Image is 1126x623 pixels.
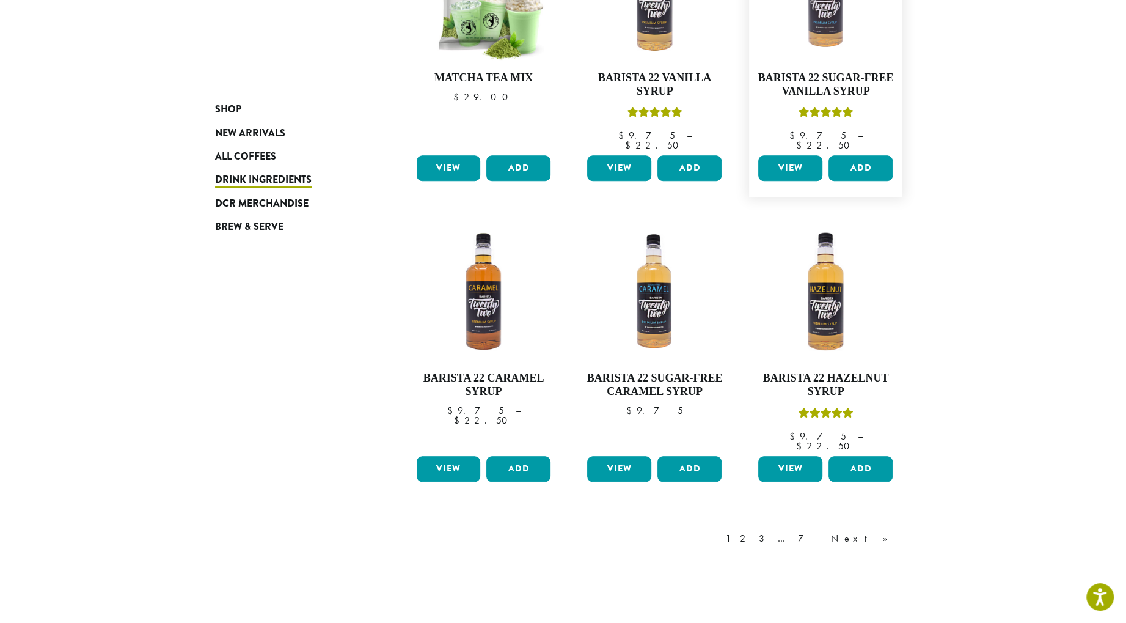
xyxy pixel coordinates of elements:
[627,105,682,123] div: Rated 5.00 out of 5
[215,149,276,164] span: All Coffees
[417,456,481,482] a: View
[215,98,362,121] a: Shop
[758,456,822,482] a: View
[413,221,554,362] img: CARAMEL-1-300x300.png
[414,72,554,85] h4: Matcha Tea Mix
[796,139,806,152] span: $
[584,221,725,362] img: SF-CARAMEL-300x300.png
[828,531,899,546] a: Next »
[657,155,722,181] button: Add
[737,531,753,546] a: 2
[215,219,283,235] span: Brew & Serve
[453,90,514,103] bdi: 29.00
[723,531,734,546] a: 1
[215,121,362,144] a: New Arrivals
[828,456,893,482] button: Add
[215,102,241,117] span: Shop
[215,192,362,215] a: DCR Merchandise
[584,372,725,398] h4: Barista 22 Sugar-Free Caramel Syrup
[618,129,675,142] bdi: 9.75
[584,221,725,451] a: Barista 22 Sugar-Free Caramel Syrup $9.75
[215,168,362,191] a: Drink Ingredients
[798,406,853,424] div: Rated 5.00 out of 5
[625,139,635,152] span: $
[414,372,554,398] h4: Barista 22 Caramel Syrup
[755,221,896,362] img: HAZELNUT-300x300.png
[515,404,520,417] span: –
[789,129,846,142] bdi: 9.75
[215,215,362,238] a: Brew & Serve
[796,440,855,452] bdi: 22.50
[587,456,651,482] a: View
[857,430,862,443] span: –
[796,139,855,152] bdi: 22.50
[414,221,554,451] a: Barista 22 Caramel Syrup
[828,155,893,181] button: Add
[755,221,896,451] a: Barista 22 Hazelnut SyrupRated 5.00 out of 5
[486,155,550,181] button: Add
[657,456,722,482] button: Add
[215,145,362,168] a: All Coffees
[454,414,464,427] span: $
[587,155,651,181] a: View
[626,404,637,417] span: $
[789,430,846,443] bdi: 9.75
[453,90,464,103] span: $
[775,531,792,546] a: …
[447,404,457,417] span: $
[215,126,285,141] span: New Arrivals
[454,414,513,427] bdi: 22.50
[584,72,725,98] h4: Barista 22 Vanilla Syrup
[798,105,853,123] div: Rated 5.00 out of 5
[755,372,896,398] h4: Barista 22 Hazelnut Syrup
[789,430,799,443] span: $
[686,129,691,142] span: –
[789,129,799,142] span: $
[857,129,862,142] span: –
[626,404,683,417] bdi: 9.75
[215,196,309,212] span: DCR Merchandise
[756,531,772,546] a: 3
[755,72,896,98] h4: Barista 22 Sugar-Free Vanilla Syrup
[625,139,684,152] bdi: 22.50
[486,456,550,482] button: Add
[618,129,628,142] span: $
[447,404,503,417] bdi: 9.75
[795,531,825,546] a: 7
[758,155,822,181] a: View
[215,172,312,188] span: Drink Ingredients
[796,440,806,452] span: $
[417,155,481,181] a: View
